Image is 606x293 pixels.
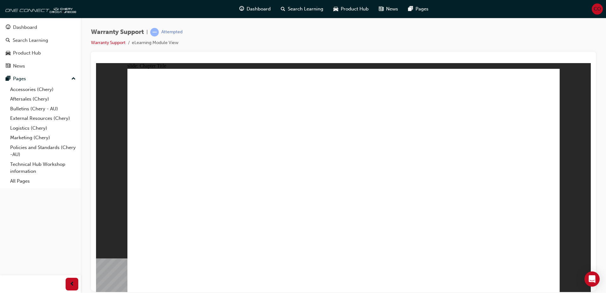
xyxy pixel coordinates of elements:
a: pages-iconPages [403,3,434,16]
button: DashboardSearch LearningProduct HubNews [3,20,78,73]
div: Search Learning [13,37,48,44]
a: All Pages [8,176,78,186]
a: news-iconNews [374,3,403,16]
span: Warranty Support [91,29,144,36]
a: External Resources (Chery) [8,114,78,123]
a: search-iconSearch Learning [276,3,328,16]
a: Bulletins (Chery - AU) [8,104,78,114]
div: Attempted [161,29,183,35]
span: pages-icon [408,5,413,13]
img: oneconnect [3,3,76,15]
div: Pages [13,75,26,82]
span: car-icon [6,50,10,56]
span: up-icon [71,75,76,83]
span: car-icon [333,5,338,13]
a: Accessories (Chery) [8,85,78,94]
button: Pages [3,73,78,85]
div: Product Hub [13,49,41,57]
span: search-icon [281,5,285,13]
button: CO [592,3,603,15]
span: search-icon [6,38,10,43]
span: guage-icon [6,25,10,30]
span: Dashboard [247,5,271,13]
a: Dashboard [3,22,78,33]
div: News [13,62,25,70]
a: guage-iconDashboard [234,3,276,16]
span: guage-icon [239,5,244,13]
a: Search Learning [3,35,78,46]
span: CO [594,5,601,13]
span: news-icon [379,5,384,13]
span: Product Hub [341,5,369,13]
a: Product Hub [3,47,78,59]
span: pages-icon [6,76,10,82]
span: Pages [416,5,429,13]
li: eLearning Module View [132,39,178,47]
a: car-iconProduct Hub [328,3,374,16]
a: Marketing (Chery) [8,133,78,143]
a: Logistics (Chery) [8,123,78,133]
span: Search Learning [288,5,323,13]
span: News [386,5,398,13]
span: news-icon [6,63,10,69]
a: Aftersales (Chery) [8,94,78,104]
div: Dashboard [13,24,37,31]
a: Warranty Support [91,40,126,45]
a: Policies and Standards (Chery -AU) [8,143,78,160]
a: Technical Hub Workshop information [8,160,78,176]
span: | [146,29,148,36]
a: News [3,60,78,72]
div: Open Intercom Messenger [584,271,600,287]
span: learningRecordVerb_ATTEMPT-icon [150,28,159,36]
span: prev-icon [70,280,74,288]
